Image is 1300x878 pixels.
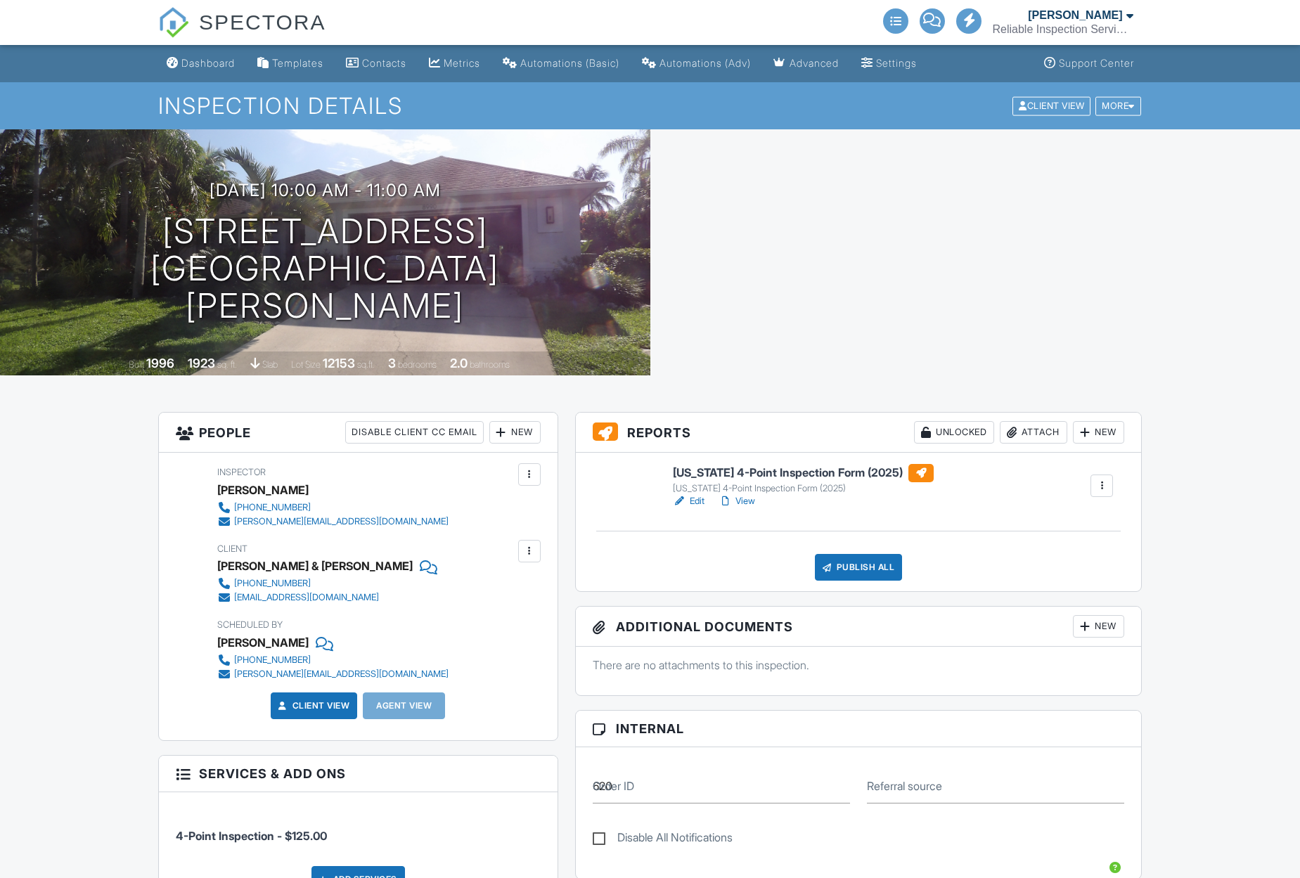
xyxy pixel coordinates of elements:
[217,543,247,554] span: Client
[470,359,510,370] span: bathrooms
[636,51,757,77] a: Automations (Advanced)
[234,654,311,666] div: [PHONE_NUMBER]
[489,421,541,444] div: New
[1059,57,1134,69] div: Support Center
[176,829,327,843] span: 4-Point Inspection - $125.00
[450,356,468,370] div: 2.0
[593,831,733,848] label: Disable All Notifications
[444,57,480,69] div: Metrics
[217,501,449,515] a: [PHONE_NUMBER]
[252,51,329,77] a: Templates
[217,359,237,370] span: sq. ft.
[234,669,449,680] div: [PERSON_NAME][EMAIL_ADDRESS][DOMAIN_NAME]
[158,21,326,47] a: SPECTORA
[158,93,1143,118] h1: Inspection Details
[158,7,189,38] img: The Best Home Inspection Software - Spectora
[217,576,426,590] a: [PHONE_NUMBER]
[357,359,375,370] span: sq.ft.
[1011,100,1094,110] a: Client View
[22,213,628,324] h1: [STREET_ADDRESS] [GEOGRAPHIC_DATA][PERSON_NAME]
[291,359,321,370] span: Lot Size
[876,57,917,69] div: Settings
[576,607,1142,647] h3: Additional Documents
[659,57,751,69] div: Automations (Adv)
[217,479,309,501] div: [PERSON_NAME]
[262,359,278,370] span: slab
[815,554,903,581] div: Publish All
[234,578,311,589] div: [PHONE_NUMBER]
[867,778,942,794] label: Referral source
[673,483,934,494] div: [US_STATE] 4-Point Inspection Form (2025)
[1073,615,1124,638] div: New
[673,494,704,508] a: Edit
[593,778,634,794] label: Order ID
[146,356,174,370] div: 1996
[161,51,240,77] a: Dashboard
[217,667,449,681] a: [PERSON_NAME][EMAIL_ADDRESS][DOMAIN_NAME]
[673,464,934,495] a: [US_STATE] 4-Point Inspection Form (2025) [US_STATE] 4-Point Inspection Form (2025)
[181,57,235,69] div: Dashboard
[1028,8,1122,22] div: [PERSON_NAME]
[593,657,1125,673] p: There are no attachments to this inspection.
[217,590,426,605] a: [EMAIL_ADDRESS][DOMAIN_NAME]
[129,359,144,370] span: Built
[576,413,1142,453] h3: Reports
[345,421,484,444] div: Disable Client CC Email
[188,356,215,370] div: 1923
[388,356,396,370] div: 3
[790,57,839,69] div: Advanced
[1012,96,1090,115] div: Client View
[398,359,437,370] span: bedrooms
[217,632,309,653] div: [PERSON_NAME]
[323,356,355,370] div: 12153
[993,22,1133,37] div: Reliable Inspection Services, LLC.
[210,181,441,200] h3: [DATE] 10:00 am - 11:00 am
[217,619,283,630] span: Scheduled By
[673,464,934,482] h6: [US_STATE] 4-Point Inspection Form (2025)
[914,421,994,444] div: Unlocked
[1073,421,1124,444] div: New
[856,51,922,77] a: Settings
[159,756,558,792] h3: Services & Add ons
[159,413,558,453] h3: People
[497,51,625,77] a: Automations (Basic)
[520,57,619,69] div: Automations (Basic)
[199,7,326,37] span: SPECTORA
[217,653,449,667] a: [PHONE_NUMBER]
[1038,51,1140,77] a: Support Center
[217,467,266,477] span: Inspector
[234,516,449,527] div: [PERSON_NAME][EMAIL_ADDRESS][DOMAIN_NAME]
[576,711,1142,747] h3: Internal
[719,494,755,508] a: View
[217,515,449,529] a: [PERSON_NAME][EMAIL_ADDRESS][DOMAIN_NAME]
[217,555,413,576] div: [PERSON_NAME] & [PERSON_NAME]
[176,803,541,855] li: Service: 4-Point Inspection
[1095,96,1141,115] div: More
[362,57,406,69] div: Contacts
[423,51,486,77] a: Metrics
[340,51,412,77] a: Contacts
[276,699,350,713] a: Client View
[1000,421,1067,444] div: Attach
[234,592,379,603] div: [EMAIL_ADDRESS][DOMAIN_NAME]
[234,502,311,513] div: [PHONE_NUMBER]
[768,51,844,77] a: Advanced
[272,57,323,69] div: Templates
